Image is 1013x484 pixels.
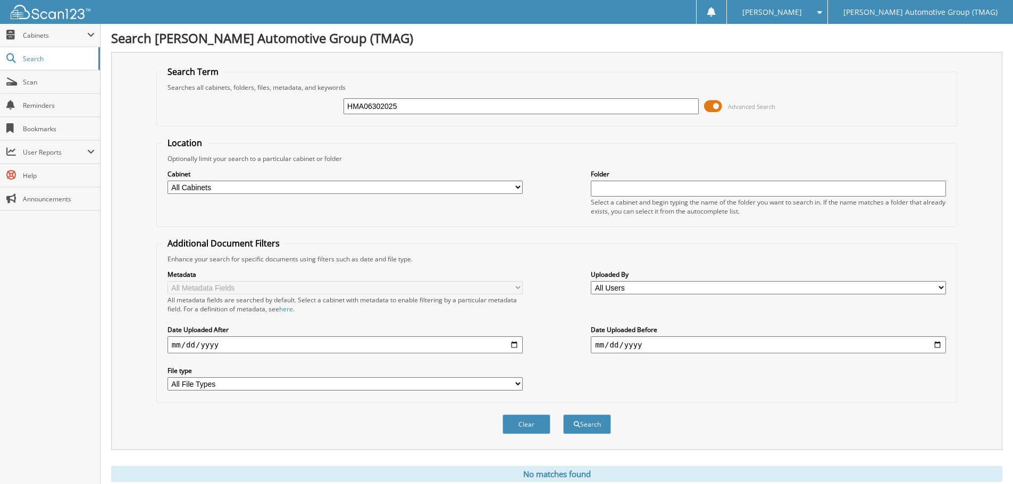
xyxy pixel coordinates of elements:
[591,169,946,179] label: Folder
[563,414,611,434] button: Search
[742,9,802,15] span: [PERSON_NAME]
[23,78,95,87] span: Scan
[162,154,951,163] div: Optionally limit your search to a particular cabinet or folder
[162,254,951,264] div: Enhance your search for specific documents using filters such as date and file type.
[168,169,523,179] label: Cabinet
[162,137,207,149] legend: Location
[111,29,1002,47] h1: Search [PERSON_NAME] Automotive Group (TMAG)
[591,198,946,216] div: Select a cabinet and begin typing the name of the folder you want to search in. If the name match...
[843,9,998,15] span: [PERSON_NAME] Automotive Group (TMAG)
[162,83,951,92] div: Searches all cabinets, folders, files, metadata, and keywords
[728,103,775,111] span: Advanced Search
[168,325,523,334] label: Date Uploaded After
[591,336,946,353] input: end
[162,237,285,249] legend: Additional Document Filters
[279,304,293,313] a: here
[23,171,95,180] span: Help
[503,414,550,434] button: Clear
[23,54,93,63] span: Search
[168,366,523,375] label: File type
[168,295,523,313] div: All metadata fields are searched by default. Select a cabinet with metadata to enable filtering b...
[591,270,946,279] label: Uploaded By
[11,5,90,19] img: scan123-logo-white.svg
[168,336,523,353] input: start
[23,194,95,203] span: Announcements
[591,325,946,334] label: Date Uploaded Before
[111,466,1002,482] div: No matches found
[162,66,224,78] legend: Search Term
[23,31,87,40] span: Cabinets
[23,101,95,110] span: Reminders
[168,270,523,279] label: Metadata
[23,148,87,157] span: User Reports
[23,124,95,133] span: Bookmarks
